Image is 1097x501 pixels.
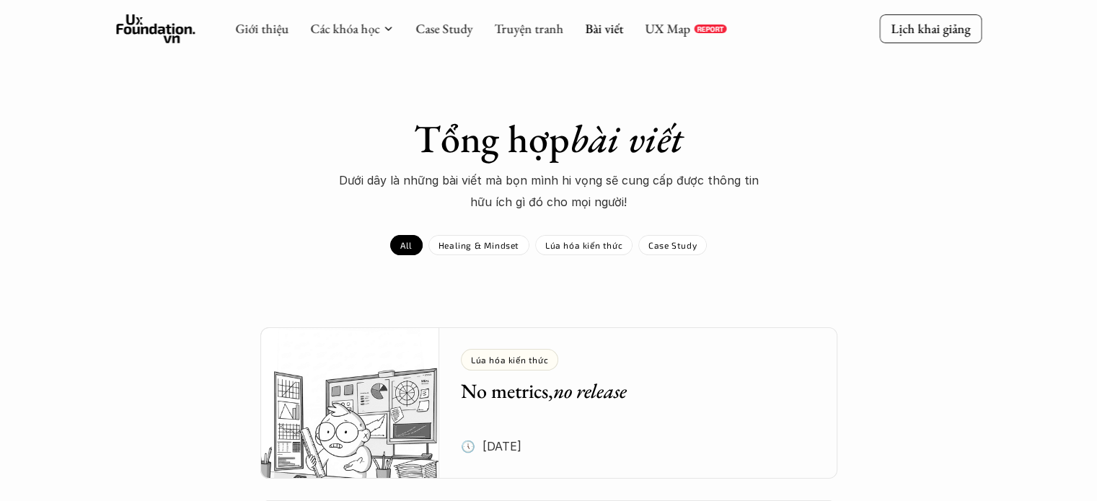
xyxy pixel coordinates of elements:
[879,14,982,43] a: Lịch khai giảng
[648,240,697,250] p: Case Study
[415,20,472,37] a: Case Study
[645,20,690,37] a: UX Map
[891,20,970,37] p: Lịch khai giảng
[428,235,529,255] a: Healing & Mindset
[471,355,548,365] p: Lúa hóa kiến thức
[697,25,723,33] p: REPORT
[461,378,794,404] h5: No metrics,
[296,115,801,162] h1: Tổng hợp
[310,20,379,37] a: Các khóa học
[332,169,765,213] p: Dưới dây là những bài viết mà bọn mình hi vọng sẽ cung cấp được thông tin hữu ích gì đó cho mọi n...
[694,25,726,33] a: REPORT
[585,20,623,37] a: Bài viết
[400,240,413,250] p: All
[553,378,627,404] em: no release
[570,113,683,164] em: bài viết
[494,20,563,37] a: Truyện tranh
[260,327,837,479] a: Lúa hóa kiến thứcNo metrics,no release🕔 [DATE]
[461,435,521,457] p: 🕔 [DATE]
[638,235,707,255] a: Case Study
[545,240,622,250] p: Lúa hóa kiến thức
[235,20,288,37] a: Giới thiệu
[439,240,519,250] p: Healing & Mindset
[535,235,633,255] a: Lúa hóa kiến thức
